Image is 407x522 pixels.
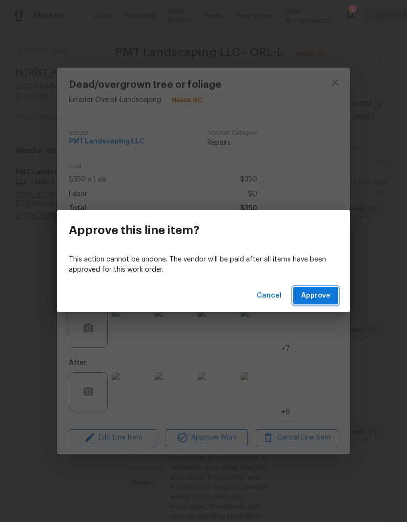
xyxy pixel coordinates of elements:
[293,287,338,305] button: Approve
[253,287,285,305] button: Cancel
[301,290,330,302] span: Approve
[69,223,200,237] h3: Approve this line item?
[69,255,338,275] p: This action cannot be undone. The vendor will be paid after all items have been approved for this...
[257,290,282,302] span: Cancel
